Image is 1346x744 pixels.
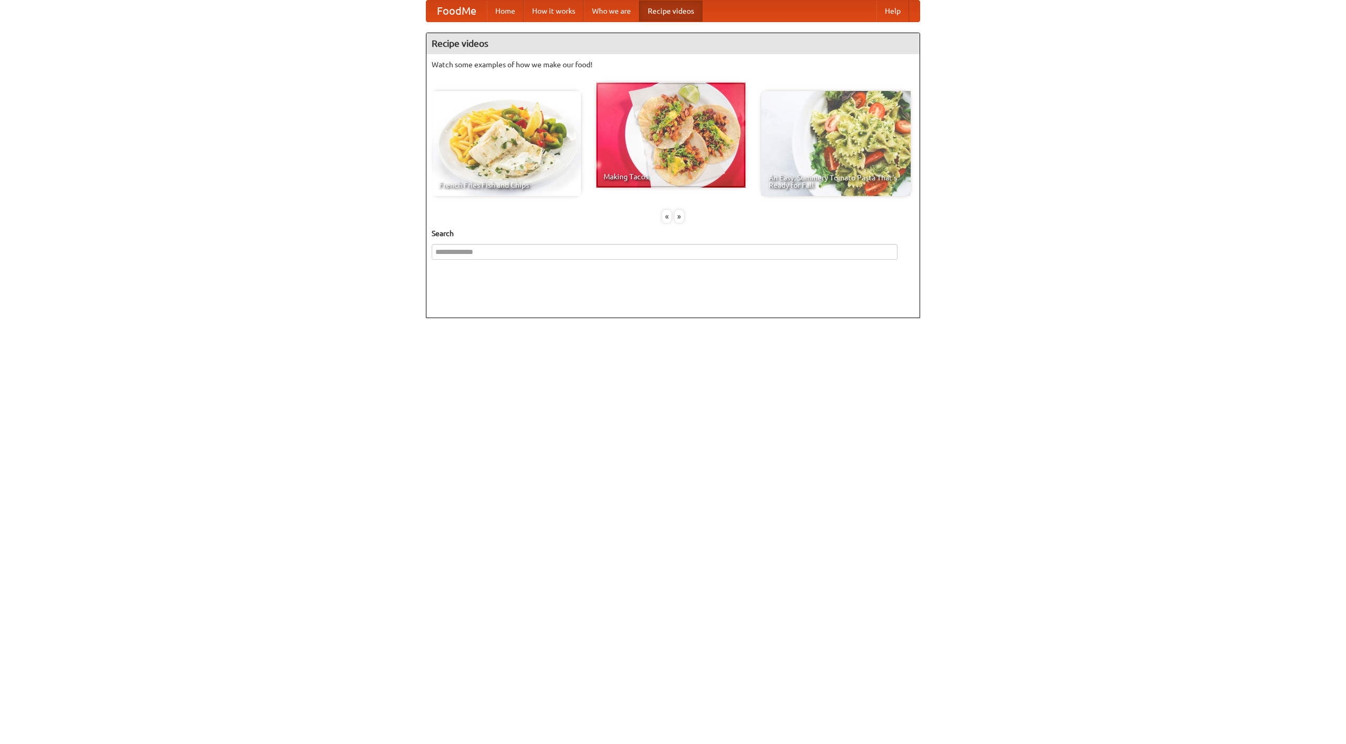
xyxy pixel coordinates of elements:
[487,1,524,22] a: Home
[432,59,914,70] p: Watch some examples of how we make our food!
[761,91,911,196] a: An Easy, Summery Tomato Pasta That's Ready for Fall
[675,210,684,223] div: »
[769,174,903,189] span: An Easy, Summery Tomato Pasta That's Ready for Fall
[426,33,920,54] h4: Recipe videos
[432,228,914,239] h5: Search
[426,1,487,22] a: FoodMe
[432,91,581,196] a: French Fries Fish and Chips
[639,1,702,22] a: Recipe videos
[524,1,584,22] a: How it works
[876,1,909,22] a: Help
[584,1,639,22] a: Who we are
[662,210,671,223] div: «
[439,181,574,189] span: French Fries Fish and Chips
[604,173,738,180] span: Making Tacos
[596,83,746,188] a: Making Tacos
